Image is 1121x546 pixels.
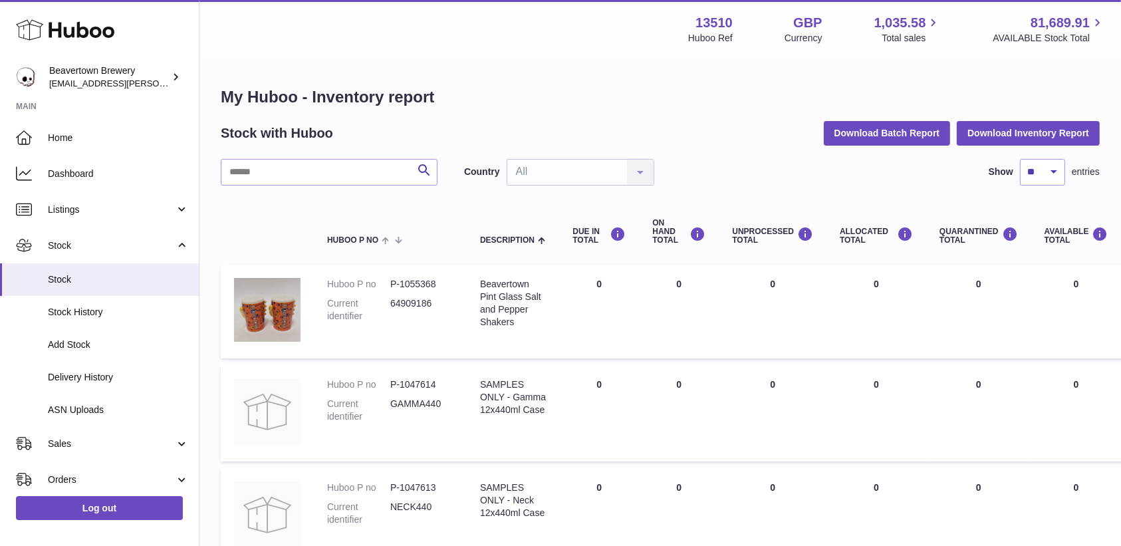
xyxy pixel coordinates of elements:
[993,32,1105,45] span: AVAILABLE Stock Total
[572,227,626,245] div: DUE IN TOTAL
[719,265,826,358] td: 0
[957,121,1100,145] button: Download Inventory Report
[48,371,189,384] span: Delivery History
[327,236,378,245] span: Huboo P no
[327,501,390,526] dt: Current identifier
[16,496,183,520] a: Log out
[719,365,826,462] td: 0
[48,132,189,144] span: Home
[976,482,981,493] span: 0
[559,365,639,462] td: 0
[49,65,169,90] div: Beavertown Brewery
[16,67,36,87] img: kit.lowe@beavertownbrewery.co.uk
[840,227,913,245] div: ALLOCATED Total
[234,378,301,445] img: product image
[480,378,546,416] div: SAMPLES ONLY - Gamma 12x440ml Case
[48,168,189,180] span: Dashboard
[390,398,453,423] dd: GAMMA440
[480,278,546,329] div: Beavertown Pint Glass Salt and Pepper Shakers
[390,501,453,526] dd: NECK440
[48,273,189,286] span: Stock
[49,78,267,88] span: [EMAIL_ADDRESS][PERSON_NAME][DOMAIN_NAME]
[48,404,189,416] span: ASN Uploads
[48,339,189,351] span: Add Stock
[327,278,390,291] dt: Huboo P no
[993,14,1105,45] a: 81,689.91 AVAILABLE Stock Total
[989,166,1013,178] label: Show
[480,236,535,245] span: Description
[688,32,733,45] div: Huboo Ref
[826,265,926,358] td: 0
[1045,227,1108,245] div: AVAILABLE Total
[390,297,453,323] dd: 64909186
[639,265,719,358] td: 0
[48,474,175,486] span: Orders
[1031,14,1090,32] span: 81,689.91
[732,227,813,245] div: UNPROCESSED Total
[327,398,390,423] dt: Current identifier
[221,86,1100,108] h1: My Huboo - Inventory report
[480,481,546,519] div: SAMPLES ONLY - Neck 12x440ml Case
[874,14,926,32] span: 1,035.58
[464,166,500,178] label: Country
[48,306,189,319] span: Stock History
[390,278,453,291] dd: P-1055368
[221,124,333,142] h2: Stock with Huboo
[390,481,453,494] dd: P-1047613
[327,297,390,323] dt: Current identifier
[824,121,951,145] button: Download Batch Report
[793,14,822,32] strong: GBP
[976,379,981,390] span: 0
[1072,166,1100,178] span: entries
[48,204,175,216] span: Listings
[939,227,1018,245] div: QUARANTINED Total
[874,14,941,45] a: 1,035.58 Total sales
[785,32,822,45] div: Currency
[327,378,390,391] dt: Huboo P no
[639,365,719,462] td: 0
[48,239,175,252] span: Stock
[234,278,301,342] img: product image
[390,378,453,391] dd: P-1047614
[882,32,941,45] span: Total sales
[695,14,733,32] strong: 13510
[976,279,981,289] span: 0
[652,219,705,245] div: ON HAND Total
[327,481,390,494] dt: Huboo P no
[559,265,639,358] td: 0
[826,365,926,462] td: 0
[48,438,175,450] span: Sales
